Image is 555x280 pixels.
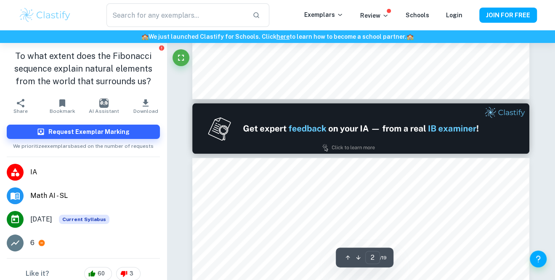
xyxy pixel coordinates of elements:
a: Schools [406,12,429,19]
img: Ad [192,103,529,154]
span: 60 [93,269,109,278]
button: JOIN FOR FREE [479,8,537,23]
button: AI Assistant [83,94,125,118]
p: Review [360,11,389,20]
a: here [276,33,289,40]
span: [DATE] [30,214,52,224]
span: 🏫 [406,33,414,40]
span: IA [30,167,160,177]
span: 3 [125,269,138,278]
input: Search for any exemplars... [106,3,245,27]
span: Share [13,108,28,114]
span: Math AI - SL [30,191,160,201]
p: Exemplars [304,10,343,19]
img: Clastify logo [19,7,72,24]
button: Request Exemplar Marking [7,125,160,139]
p: 6 [30,238,35,248]
span: AI Assistant [89,108,119,114]
button: Report issue [159,45,165,51]
h6: Request Exemplar Marking [48,127,130,136]
button: Help and Feedback [530,251,547,267]
span: Download [133,108,158,114]
button: Download [125,94,167,118]
span: We prioritize exemplars based on the number of requests [13,139,154,150]
span: Current Syllabus [59,215,109,224]
button: Fullscreen [173,49,189,66]
span: 🏫 [141,33,149,40]
h6: We just launched Clastify for Schools. Click to learn how to become a school partner. [2,32,553,41]
span: / 19 [380,254,387,261]
button: Bookmark [42,94,83,118]
div: This exemplar is based on the current syllabus. Feel free to refer to it for inspiration/ideas wh... [59,215,109,224]
a: Login [446,12,462,19]
img: AI Assistant [99,99,109,108]
h6: Like it? [26,269,49,279]
h1: To what extent does the Fibonacci sequence explain natural elements from the world that surrounds... [7,50,160,88]
span: Bookmark [50,108,75,114]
